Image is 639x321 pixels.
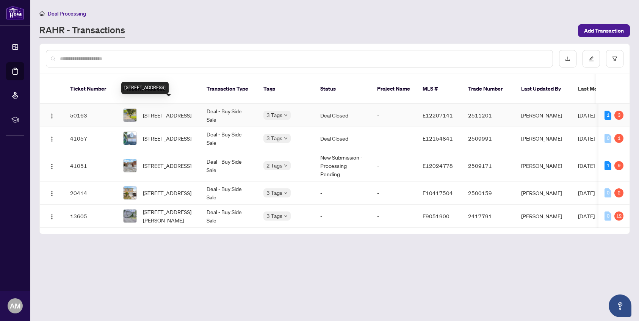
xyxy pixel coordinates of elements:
div: 12 [614,211,623,221]
div: 3 [614,111,623,120]
td: 2511201 [462,104,515,127]
img: Logo [49,113,55,119]
div: 0 [605,188,611,197]
span: AM [10,301,20,311]
span: down [284,214,288,218]
a: RAHR - Transactions [39,24,125,38]
th: Transaction Type [200,74,257,104]
img: thumbnail-img [124,159,136,172]
td: Deal Closed [314,104,371,127]
button: download [559,50,576,67]
td: Deal - Buy Side Sale [200,127,257,150]
img: Logo [49,136,55,142]
span: [DATE] [578,162,595,169]
span: home [39,11,45,16]
div: 2 [614,188,623,197]
span: down [284,191,288,195]
span: 3 Tags [266,188,282,197]
img: thumbnail-img [124,186,136,199]
td: Deal - Buy Side Sale [200,182,257,205]
td: - [371,205,417,228]
img: thumbnail-img [124,210,136,222]
td: - [314,205,371,228]
img: thumbnail-img [124,132,136,145]
td: New Submission - Processing Pending [314,150,371,182]
td: [PERSON_NAME] [515,127,572,150]
td: - [371,127,417,150]
button: Logo [46,109,58,121]
td: - [371,150,417,182]
td: [PERSON_NAME] [515,104,572,127]
button: Open asap [609,294,631,317]
span: download [565,56,570,61]
span: 3 Tags [266,134,282,142]
button: filter [606,50,623,67]
td: 50163 [64,104,117,127]
span: [DATE] [578,213,595,219]
td: [PERSON_NAME] [515,205,572,228]
img: Logo [49,191,55,197]
td: [PERSON_NAME] [515,150,572,182]
span: [DATE] [578,112,595,119]
div: 1 [614,134,623,143]
span: E12024778 [423,162,453,169]
td: 2509171 [462,150,515,182]
span: [STREET_ADDRESS] [143,111,191,119]
th: Status [314,74,371,104]
span: 3 Tags [266,211,282,220]
span: E9051900 [423,213,449,219]
span: [STREET_ADDRESS] [143,161,191,170]
td: Deal - Buy Side Sale [200,150,257,182]
img: logo [6,6,24,20]
td: 2417791 [462,205,515,228]
span: E12207141 [423,112,453,119]
button: Logo [46,210,58,222]
span: Last Modified Date [578,85,624,93]
th: Ticket Number [64,74,117,104]
img: thumbnail-img [124,109,136,122]
span: [STREET_ADDRESS][PERSON_NAME] [143,208,194,224]
img: Logo [49,163,55,169]
span: Add Transaction [584,25,624,37]
span: [DATE] [578,135,595,142]
button: Logo [46,187,58,199]
td: [PERSON_NAME] [515,182,572,205]
td: - [314,182,371,205]
span: [DATE] [578,189,595,196]
th: Last Updated By [515,74,572,104]
div: 0 [605,134,611,143]
img: Logo [49,214,55,220]
td: 13605 [64,205,117,228]
td: 20414 [64,182,117,205]
span: 2 Tags [266,161,282,170]
button: Logo [46,160,58,172]
span: E10417504 [423,189,453,196]
span: E12154841 [423,135,453,142]
span: 3 Tags [266,111,282,119]
div: 1 [605,111,611,120]
th: Project Name [371,74,417,104]
span: Deal Processing [48,10,86,17]
button: Add Transaction [578,24,630,37]
th: MLS # [417,74,462,104]
th: Trade Number [462,74,515,104]
button: edit [583,50,600,67]
div: 1 [605,161,611,170]
div: 0 [605,211,611,221]
div: 9 [614,161,623,170]
td: Deal Closed [314,127,371,150]
td: - [371,182,417,205]
th: Property Address [117,74,200,104]
td: 41057 [64,127,117,150]
td: Deal - Buy Side Sale [200,104,257,127]
span: edit [589,56,594,61]
span: [STREET_ADDRESS] [143,189,191,197]
th: Tags [257,74,314,104]
td: Deal - Buy Side Sale [200,205,257,228]
span: down [284,113,288,117]
span: down [284,164,288,168]
span: filter [612,56,617,61]
td: 2500159 [462,182,515,205]
td: 2509991 [462,127,515,150]
td: 41051 [64,150,117,182]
